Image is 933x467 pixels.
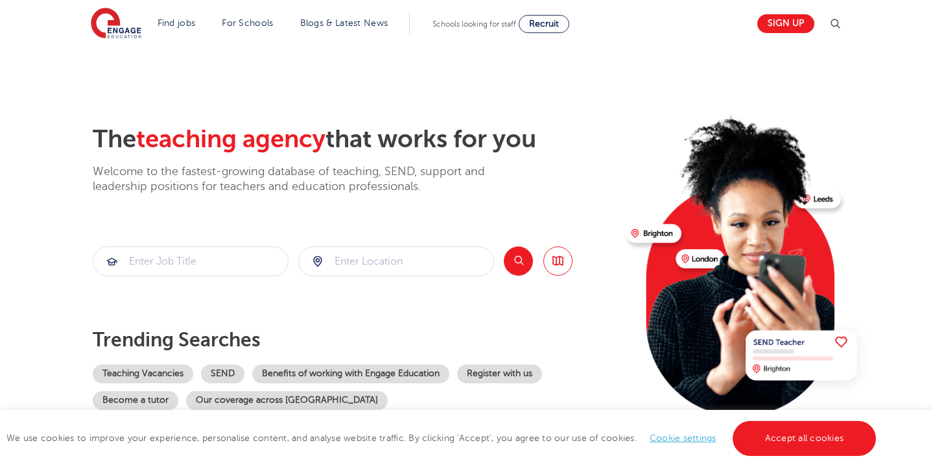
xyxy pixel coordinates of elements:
a: Recruit [519,15,569,33]
a: Register with us [457,365,542,383]
span: Schools looking for staff [432,19,516,29]
img: Engage Education [91,8,141,40]
a: For Schools [222,18,273,28]
button: Search [504,246,533,276]
p: Welcome to the fastest-growing database of teaching, SEND, support and leadership positions for t... [93,164,521,195]
span: We use cookies to improve your experience, personalise content, and analyse website traffic. By c... [6,433,879,443]
a: Become a tutor [93,391,178,410]
span: teaching agency [136,125,325,153]
a: Find jobs [158,18,196,28]
p: Trending searches [93,328,616,352]
h2: The that works for you [93,125,616,154]
a: Cookie settings [650,433,716,443]
input: Submit [93,247,288,276]
a: SEND [201,365,244,383]
a: Our coverage across [GEOGRAPHIC_DATA] [186,391,388,410]
a: Benefits of working with Engage Education [252,365,449,383]
a: Blogs & Latest News [300,18,388,28]
div: Submit [93,246,289,276]
input: Submit [299,247,493,276]
a: Sign up [757,14,814,33]
div: Submit [298,246,494,276]
a: Teaching Vacancies [93,365,193,383]
a: Accept all cookies [733,421,877,456]
span: Recruit [529,19,559,29]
